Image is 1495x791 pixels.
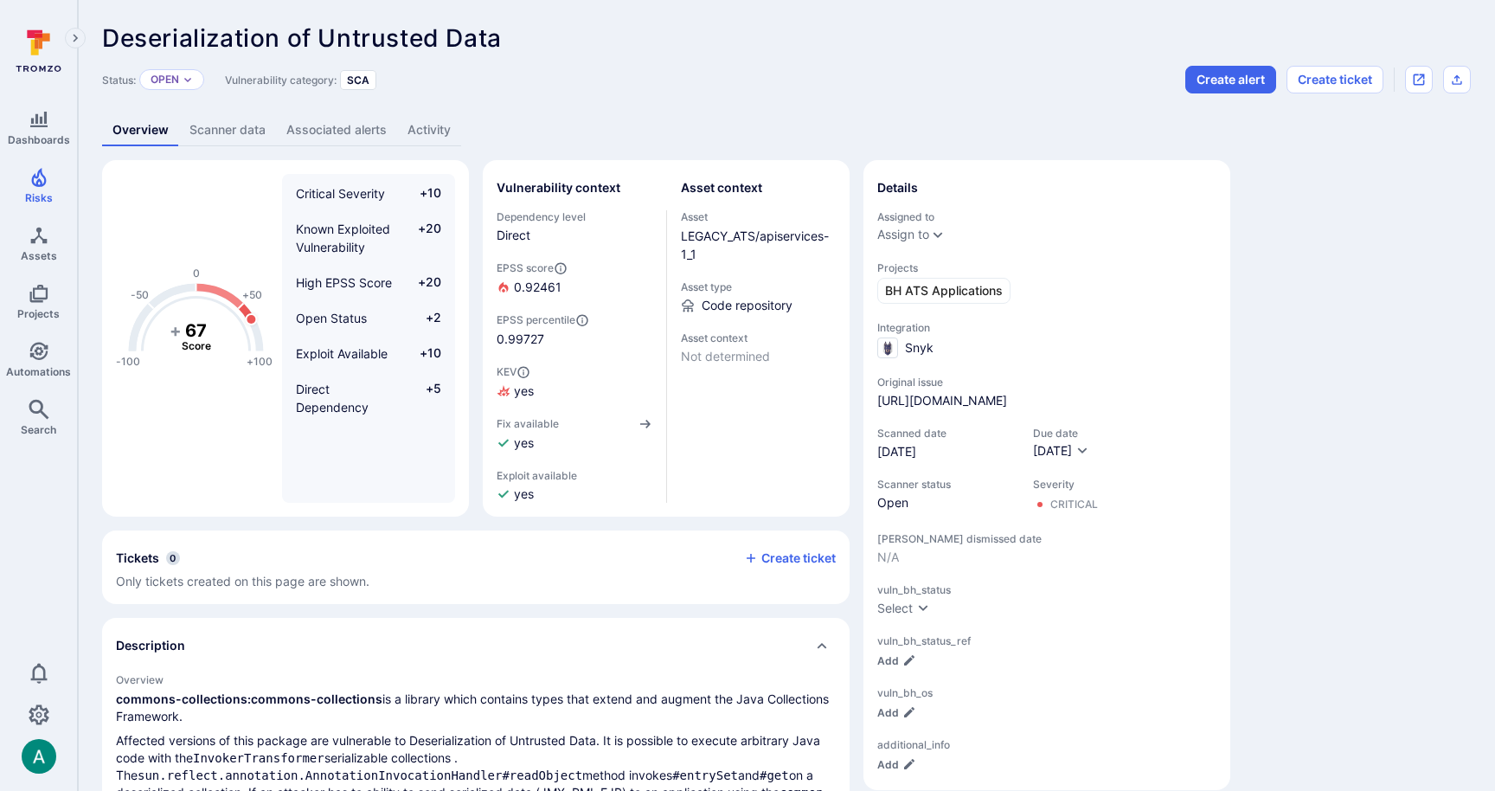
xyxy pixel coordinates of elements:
[102,74,136,87] span: Status:
[65,28,86,48] button: Expand navigation menu
[276,114,397,146] a: Associated alerts
[877,686,1216,699] span: vuln_bh_os
[408,344,441,363] span: +10
[162,319,231,352] g: The vulnerability score is based on the parameters defined in the settings
[296,275,392,290] span: High EPSS Score
[877,228,929,241] div: Assign to
[182,339,211,352] text: Score
[514,383,534,400] span: yes
[116,550,159,567] h2: Tickets
[185,319,207,340] tspan: 67
[877,600,930,617] button: Select
[877,376,1216,389] span: Original issue
[1286,66,1383,93] button: Create ticket
[877,494,1016,511] span: Open
[116,673,836,686] h2: Overview
[102,114,1471,146] div: Vulnerability tabs
[6,365,71,378] span: Automations
[166,551,180,565] span: 0
[138,768,582,782] code: sun.reflect.annotation.AnnotationInvocationHandler#readObject
[497,179,620,196] h2: Vulnerability context
[681,210,837,223] span: Asset
[296,186,385,201] span: Critical Severity
[1443,66,1471,93] div: Export as CSV
[116,355,140,368] text: -100
[877,261,1216,274] span: Projects
[497,417,559,430] span: Fix available
[22,739,56,774] img: ACg8ocLSa5mPYBaXNx3eFu_EmspyJX0laNWN7cXOFirfQ7srZveEpg=s96-c
[702,297,792,314] span: Code repository
[408,309,441,327] span: +2
[408,220,441,256] span: +20
[21,423,56,436] span: Search
[193,267,200,280] text: 0
[116,691,836,725] p: is a library which contains types that extend and augment the Java Collections Framework.
[877,549,1216,566] span: N/A
[744,550,836,566] button: Create ticket
[179,114,276,146] a: Scanner data
[102,531,850,604] section: tickets card
[296,382,369,415] span: Direct Dependency
[497,210,652,223] span: Dependency level
[877,210,1216,223] span: Assigned to
[877,600,913,617] div: Select
[151,73,179,87] button: Open
[877,583,1216,596] span: vuln_bh_status
[8,133,70,146] span: Dashboards
[877,532,1216,545] span: [PERSON_NAME] dismissed date
[877,634,1216,647] span: vuln_bh_status_ref
[681,179,762,196] h2: Asset context
[681,280,837,293] span: Asset type
[225,74,337,87] span: Vulnerability category:
[116,574,369,588] span: Only tickets created on this page are shown.
[17,307,60,320] span: Projects
[877,654,916,667] button: Add
[497,469,577,482] span: Exploit available
[340,70,376,90] div: SCA
[102,618,850,673] div: Collapse description
[760,768,789,782] code: #get
[1033,427,1089,440] span: Due date
[116,691,382,706] a: commons-collections:commons-collections
[183,74,193,85] button: Expand dropdown
[397,114,461,146] a: Activity
[1050,498,1098,511] div: Critical
[672,768,738,782] code: #entrySet
[681,331,837,344] span: Asset context
[1033,427,1089,460] div: Due date field
[1033,478,1098,491] span: Severity
[877,278,1011,304] a: BH ATS Applications
[170,319,182,340] tspan: +
[681,348,837,365] span: Not determined
[877,321,1216,334] span: Integration
[681,228,829,261] a: LEGACY_ATS/apiservices-1_1
[408,184,441,203] span: +10
[69,31,81,46] i: Expand navigation menu
[116,637,185,654] h2: Description
[242,288,262,301] text: +50
[497,227,652,244] span: Direct
[1033,443,1089,460] button: [DATE]
[497,331,652,348] span: 0.99727
[1405,66,1433,93] div: Open original issue
[22,739,56,774] div: Arjan Dehar
[877,478,1016,491] span: Scanner status
[863,160,1230,790] section: details card
[497,261,652,275] span: EPSS score
[25,191,53,204] span: Risks
[102,23,502,53] span: Deserialization of Untrusted Data
[296,222,390,254] span: Known Exploited Vulnerability
[1033,443,1072,458] span: [DATE]
[21,249,57,262] span: Assets
[102,531,850,604] div: Collapse
[877,758,916,771] button: Add
[877,738,1216,751] span: additional_info
[102,114,179,146] a: Overview
[408,273,441,292] span: +20
[877,706,916,719] button: Add
[1185,66,1276,93] button: Create alert
[877,392,1007,409] a: [URL][DOMAIN_NAME]
[514,434,534,452] span: yes
[408,380,441,416] span: +5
